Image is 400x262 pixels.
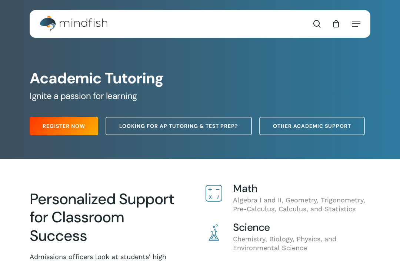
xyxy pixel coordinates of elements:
h4: Math [233,183,379,194]
a: Navigation Menu [352,20,360,27]
h4: Science [233,222,379,233]
div: Chemistry, Biology, Physics, and Environmental Science [233,222,379,252]
a: Cart [332,20,340,28]
a: Register Now [30,117,98,135]
span: Looking for AP Tutoring & Test Prep? [119,122,238,130]
div: Algebra I and II, Geometry, Trigonometry, Pre-Calculus, Calculus, and Statistics [233,183,379,213]
header: Main Menu [30,10,370,38]
span: Other Academic Support [273,122,351,130]
a: Other Academic Support [259,117,365,135]
h5: Ignite a passion for learning [30,90,370,102]
span: Register Now [43,122,85,130]
h2: Personalized Support for Classroom Success [30,190,180,245]
a: Looking for AP Tutoring & Test Prep? [106,117,252,135]
h1: Academic Tutoring [30,70,370,87]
